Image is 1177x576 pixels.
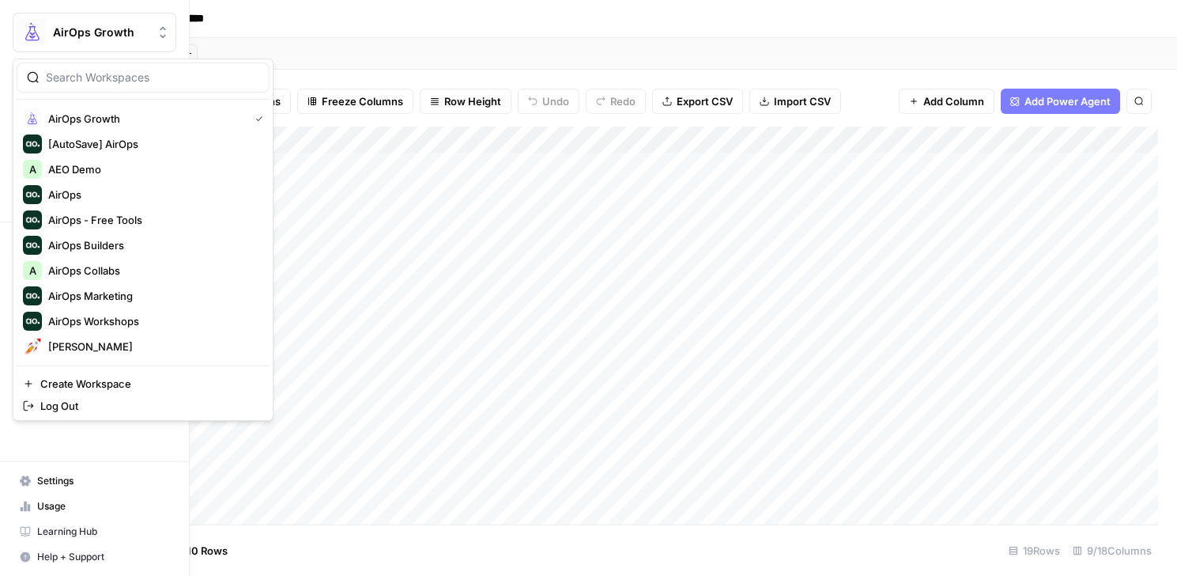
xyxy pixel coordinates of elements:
[48,187,257,203] span: AirOps
[29,161,36,177] span: A
[17,373,270,395] a: Create Workspace
[18,18,47,47] img: AirOps Growth Logo
[1024,93,1111,109] span: Add Power Agent
[48,161,257,177] span: AEO Demo
[652,89,743,114] button: Export CSV
[610,93,636,109] span: Redo
[899,89,994,114] button: Add Column
[13,494,176,519] a: Usage
[297,89,413,114] button: Freeze Columns
[37,474,169,488] span: Settings
[1001,89,1120,114] button: Add Power Agent
[774,93,831,109] span: Import CSV
[48,263,257,279] span: AirOps Collabs
[46,70,259,85] input: Search Workspaces
[23,210,42,229] img: AirOps - Free Tools Logo
[13,468,176,494] a: Settings
[37,550,169,564] span: Help + Support
[677,93,733,109] span: Export CSV
[23,236,42,255] img: AirOps Builders Logo
[542,93,569,109] span: Undo
[586,89,646,114] button: Redo
[164,543,228,559] span: Add 10 Rows
[23,337,42,356] img: Alex Testing Logo
[48,237,257,253] span: AirOps Builders
[40,376,257,392] span: Create Workspace
[13,59,274,421] div: Workspace: AirOps Growth
[749,89,841,114] button: Import CSV
[48,313,257,329] span: AirOps Workshops
[518,89,579,114] button: Undo
[23,185,42,204] img: AirOps Logo
[13,519,176,544] a: Learning Hub
[48,136,257,152] span: [AutoSave] AirOps
[444,93,501,109] span: Row Height
[40,398,257,414] span: Log Out
[23,286,42,305] img: AirOps Marketing Logo
[1066,538,1158,563] div: 9/18 Columns
[48,339,257,354] span: [PERSON_NAME]
[420,89,511,114] button: Row Height
[37,499,169,513] span: Usage
[1002,538,1066,563] div: 19 Rows
[23,135,42,153] img: [AutoSave] AirOps Logo
[48,288,257,304] span: AirOps Marketing
[17,395,270,417] a: Log Out
[37,525,169,539] span: Learning Hub
[48,111,243,127] span: AirOps Growth
[23,109,42,128] img: AirOps Growth Logo
[923,93,984,109] span: Add Column
[322,93,403,109] span: Freeze Columns
[23,312,42,331] img: AirOps Workshops Logo
[13,544,176,570] button: Help + Support
[13,13,176,52] button: Workspace: AirOps Growth
[53,25,149,40] span: AirOps Growth
[48,212,257,228] span: AirOps - Free Tools
[29,263,36,279] span: A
